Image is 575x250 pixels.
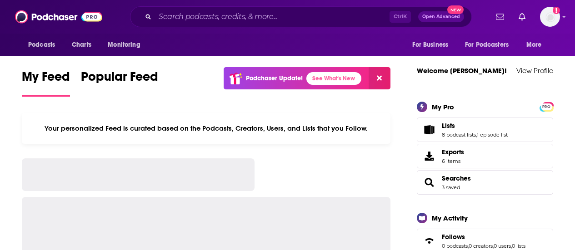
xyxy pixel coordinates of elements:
[442,122,508,130] a: Lists
[442,158,464,164] span: 6 items
[417,144,553,168] a: Exports
[22,69,70,90] span: My Feed
[442,148,464,156] span: Exports
[520,36,553,54] button: open menu
[306,72,361,85] a: See What's New
[442,122,455,130] span: Lists
[442,233,525,241] a: Follows
[155,10,390,24] input: Search podcasts, credits, & more...
[417,66,507,75] a: Welcome [PERSON_NAME]!
[469,243,493,249] a: 0 creators
[432,214,468,222] div: My Activity
[442,184,460,191] a: 3 saved
[465,39,509,51] span: For Podcasters
[541,103,552,109] a: PRO
[15,8,102,25] img: Podchaser - Follow, Share and Rate Podcasts
[511,243,512,249] span: ,
[432,103,454,111] div: My Pro
[420,150,438,162] span: Exports
[512,243,525,249] a: 0 lists
[417,118,553,142] span: Lists
[459,36,522,54] button: open menu
[442,174,471,182] a: Searches
[420,123,438,136] a: Lists
[516,66,553,75] a: View Profile
[22,69,70,97] a: My Feed
[540,7,560,27] img: User Profile
[101,36,152,54] button: open menu
[418,11,464,22] button: Open AdvancedNew
[108,39,140,51] span: Monitoring
[420,235,438,247] a: Follows
[81,69,158,97] a: Popular Feed
[468,243,469,249] span: ,
[442,233,465,241] span: Follows
[492,9,508,25] a: Show notifications dropdown
[526,39,542,51] span: More
[22,113,390,144] div: Your personalized Feed is curated based on the Podcasts, Creators, Users, and Lists that you Follow.
[476,132,477,138] span: ,
[477,132,508,138] a: 1 episode list
[390,11,411,23] span: Ctrl K
[28,39,55,51] span: Podcasts
[442,243,468,249] a: 0 podcasts
[515,9,529,25] a: Show notifications dropdown
[447,5,464,14] span: New
[540,7,560,27] span: Logged in as gabrielle.gantz
[494,243,511,249] a: 0 users
[406,36,460,54] button: open menu
[422,15,460,19] span: Open Advanced
[442,132,476,138] a: 8 podcast lists
[130,6,472,27] div: Search podcasts, credits, & more...
[246,74,303,82] p: Podchaser Update!
[541,103,552,110] span: PRO
[412,39,448,51] span: For Business
[66,36,97,54] a: Charts
[417,170,553,195] span: Searches
[553,7,560,14] svg: Add a profile image
[540,7,560,27] button: Show profile menu
[493,243,494,249] span: ,
[81,69,158,90] span: Popular Feed
[420,176,438,189] a: Searches
[22,36,67,54] button: open menu
[72,39,91,51] span: Charts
